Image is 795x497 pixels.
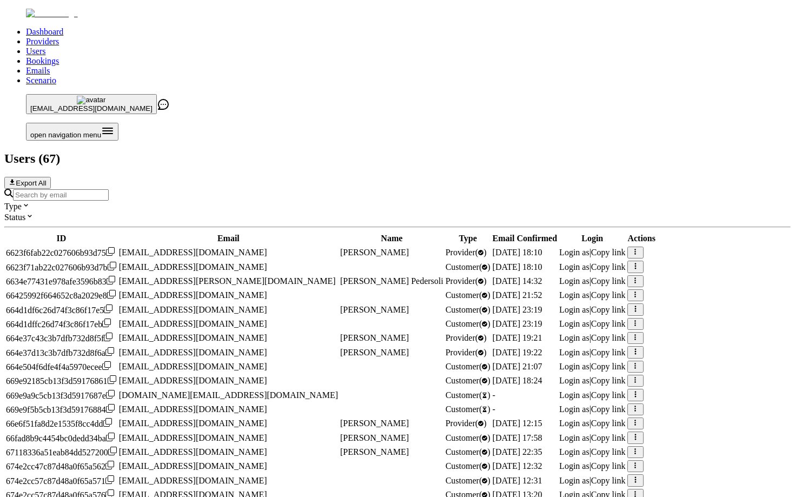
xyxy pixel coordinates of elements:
button: Export All [4,177,51,189]
span: Copy link [591,276,626,286]
span: validated [446,262,491,271]
div: | [559,419,625,428]
span: [DATE] 21:52 [493,290,542,300]
span: validated [446,276,487,286]
div: Click to copy [6,276,117,287]
span: Login as [559,305,589,314]
div: | [559,290,625,300]
span: [DATE] 22:35 [493,447,542,456]
span: Copy link [591,419,626,428]
span: - [493,390,495,400]
span: Copy link [591,433,626,442]
span: Login as [559,376,589,385]
span: [PERSON_NAME] [340,248,409,257]
span: Login as [559,276,589,286]
span: Copy link [591,262,626,271]
span: [DATE] 19:22 [493,348,542,357]
span: Login as [559,433,589,442]
div: Click to copy [6,333,117,343]
div: | [559,319,625,329]
th: ID [5,233,117,244]
span: [EMAIL_ADDRESS][DOMAIN_NAME] [119,248,267,257]
span: [DATE] 12:31 [493,476,542,485]
div: | [559,476,625,486]
div: | [559,433,625,443]
span: Copy link [591,405,626,414]
span: [DATE] 23:19 [493,319,542,328]
span: [DATE] 19:21 [493,333,542,342]
div: Click to copy [6,347,117,358]
div: Click to copy [6,304,117,315]
span: Login as [559,262,589,271]
div: | [559,447,625,457]
span: [DATE] 17:58 [493,433,542,442]
span: [PERSON_NAME] [340,348,409,357]
a: Providers [26,37,59,46]
span: Login as [559,348,589,357]
a: Emails [26,66,50,75]
span: Login as [559,319,589,328]
span: validated [446,333,487,342]
th: Name [340,233,444,244]
span: Login as [559,447,589,456]
span: [EMAIL_ADDRESS][DOMAIN_NAME] [119,447,267,456]
span: validated [446,461,491,471]
button: avatar[EMAIL_ADDRESS][DOMAIN_NAME] [26,94,157,114]
span: validated [446,362,491,371]
span: Copy link [591,376,626,385]
span: pending [446,405,491,414]
span: Copy link [591,248,626,257]
span: validated [446,433,491,442]
div: Click to copy [6,390,117,401]
th: Login [559,233,626,244]
img: avatar [77,96,105,104]
span: validated [446,476,491,485]
span: validated [446,305,491,314]
span: [EMAIL_ADDRESS][DOMAIN_NAME] [119,333,267,342]
span: [DATE] 18:10 [493,248,542,257]
span: validated [446,447,491,456]
span: validated [446,319,491,328]
div: | [559,248,625,257]
span: Login as [559,248,589,257]
span: [EMAIL_ADDRESS][DOMAIN_NAME] [30,104,153,112]
div: Click to copy [6,262,117,273]
div: | [559,362,625,372]
div: | [559,376,625,386]
button: Open menu [26,123,118,141]
div: Click to copy [6,447,117,458]
div: | [559,390,625,400]
span: [PERSON_NAME] [340,333,409,342]
th: Type [445,233,491,244]
span: Copy link [591,447,626,456]
a: Users [26,47,45,56]
span: [EMAIL_ADDRESS][DOMAIN_NAME] [119,433,267,442]
span: Copy link [591,461,626,471]
div: | [559,461,625,471]
img: Fluum Logo [26,9,78,18]
span: Copy link [591,362,626,371]
span: Login as [559,290,589,300]
span: [EMAIL_ADDRESS][DOMAIN_NAME] [119,376,267,385]
span: validated [446,348,487,357]
span: Copy link [591,348,626,357]
div: | [559,405,625,414]
span: [PERSON_NAME] [340,447,409,456]
span: [EMAIL_ADDRESS][DOMAIN_NAME] [119,262,267,271]
span: [EMAIL_ADDRESS][DOMAIN_NAME] [119,362,267,371]
span: open navigation menu [30,131,101,139]
span: Copy link [591,390,626,400]
span: validated [446,419,487,428]
div: | [559,348,625,357]
span: [DATE] 23:19 [493,305,542,314]
div: | [559,333,625,343]
span: [EMAIL_ADDRESS][PERSON_NAME][DOMAIN_NAME] [119,276,336,286]
span: [DATE] 12:15 [493,419,542,428]
th: Actions [627,233,656,244]
span: validated [446,290,491,300]
a: Bookings [26,56,59,65]
span: Copy link [591,305,626,314]
span: [EMAIL_ADDRESS][DOMAIN_NAME] [119,461,267,471]
span: [PERSON_NAME] Pedersoli [340,276,443,286]
span: Login as [559,419,589,428]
